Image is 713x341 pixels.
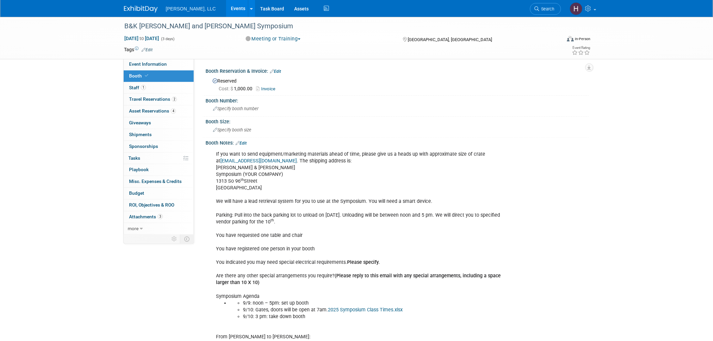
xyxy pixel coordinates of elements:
[124,59,194,70] a: Event Information
[145,74,148,77] i: Booth reservation complete
[575,36,591,41] div: In-Person
[129,96,177,102] span: Travel Reservations
[129,144,158,149] span: Sponsorships
[129,85,146,90] span: Staff
[129,120,151,125] span: Giveaways
[124,176,194,187] a: Misc. Expenses & Credits
[129,179,182,184] span: Misc. Expenses & Credits
[124,141,194,152] a: Sponsorships
[124,82,194,94] a: Staff1
[539,6,555,11] span: Search
[243,307,511,313] li: 9/10: Gates, doors will be open at 7am.
[213,127,251,132] span: Specify booth size
[168,235,180,243] td: Personalize Event Tab Strip
[271,218,274,222] sup: th
[124,35,159,41] span: [DATE] [DATE]
[243,313,511,320] li: 9/10: 3 pm: take down booth
[270,69,281,74] a: Edit
[124,94,194,105] a: Travel Reservations2
[213,106,258,111] span: Specify booth number
[124,6,158,12] img: ExhibitDay
[124,211,194,223] a: Attachments3
[128,155,140,161] span: Tasks
[124,129,194,141] a: Shipments
[129,167,149,172] span: Playbook
[570,2,583,15] img: Hannah Mulholland
[219,86,234,91] span: Cost: $
[567,36,574,41] img: Format-Inperson.png
[141,85,146,90] span: 1
[243,35,303,42] button: Meeting or Training
[160,37,175,41] span: (3 days)
[129,73,150,79] span: Booth
[124,188,194,199] a: Budget
[158,214,163,219] span: 3
[206,117,589,125] div: Booth Size:
[129,214,163,219] span: Attachments
[180,235,194,243] td: Toggle Event Tabs
[124,153,194,164] a: Tasks
[142,48,153,52] a: Edit
[124,46,153,53] td: Tags
[236,141,247,146] a: Edit
[572,46,590,50] div: Event Rating
[219,86,255,91] span: 1,000.00
[124,70,194,82] a: Booth
[129,61,167,67] span: Event Information
[124,117,194,129] a: Giveaways
[124,164,194,176] a: Playbook
[211,76,584,92] div: Reserved
[220,158,297,164] a: [EMAIL_ADDRESS][DOMAIN_NAME]
[129,132,152,137] span: Shipments
[216,273,501,285] b: (Please reply to this email with any special arrangements, including a space larger than 10 X 10)
[347,259,380,265] b: Please specify.
[124,223,194,235] a: more
[206,138,589,147] div: Booth Notes:
[171,108,176,114] span: 4
[243,300,511,307] li: 9/9: noon – 5pm: set up booth
[521,35,591,45] div: Event Format
[328,307,403,313] a: 2025 Symposium Class Times.xlsx
[129,202,174,208] span: ROI, Objectives & ROO
[172,97,177,102] span: 2
[408,37,492,42] span: [GEOGRAPHIC_DATA], [GEOGRAPHIC_DATA]
[256,86,279,91] a: Invoice
[166,6,216,11] span: [PERSON_NAME], LLC
[138,36,145,41] span: to
[128,226,138,231] span: more
[206,66,589,75] div: Booth Reservation & Invoice:
[124,199,194,211] a: ROI, Objectives & ROO
[124,105,194,117] a: Asset Reservations4
[122,20,551,32] div: B&K [PERSON_NAME] and [PERSON_NAME] Symposium
[129,108,176,114] span: Asset Reservations
[241,178,244,182] sup: th
[206,96,589,104] div: Booth Number:
[129,190,144,196] span: Budget
[530,3,561,15] a: Search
